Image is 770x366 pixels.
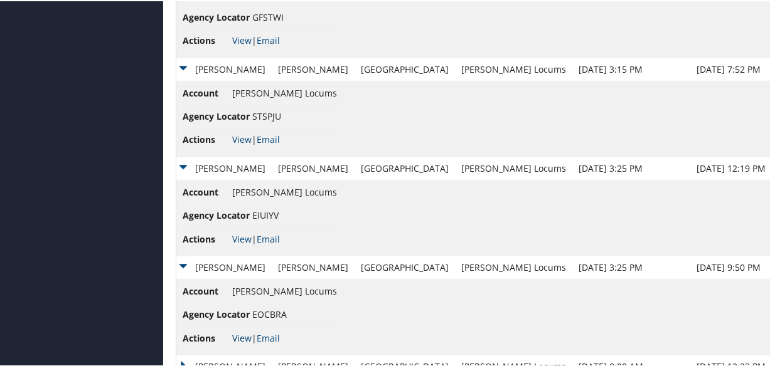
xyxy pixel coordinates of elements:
[272,255,355,278] td: [PERSON_NAME]
[232,86,337,98] span: [PERSON_NAME] Locums
[176,156,272,179] td: [PERSON_NAME]
[257,331,280,343] a: Email
[257,132,280,144] a: Email
[232,132,252,144] a: View
[232,232,280,244] span: |
[257,33,280,45] a: Email
[455,255,572,278] td: [PERSON_NAME] Locums
[252,109,281,121] span: STSPJU
[232,185,337,197] span: [PERSON_NAME] Locums
[252,10,284,22] span: GFSTWI
[455,57,572,80] td: [PERSON_NAME] Locums
[355,156,455,179] td: [GEOGRAPHIC_DATA]
[183,283,230,297] span: Account
[257,232,280,244] a: Email
[272,57,355,80] td: [PERSON_NAME]
[232,33,280,45] span: |
[183,207,250,221] span: Agency Locator
[272,156,355,179] td: [PERSON_NAME]
[232,33,252,45] a: View
[183,9,250,23] span: Agency Locator
[232,132,280,144] span: |
[176,255,272,278] td: [PERSON_NAME]
[355,255,455,278] td: [GEOGRAPHIC_DATA]
[232,284,337,296] span: [PERSON_NAME] Locums
[183,33,230,46] span: Actions
[183,306,250,320] span: Agency Locator
[355,57,455,80] td: [GEOGRAPHIC_DATA]
[232,331,280,343] span: |
[183,330,230,344] span: Actions
[183,108,250,122] span: Agency Locator
[183,85,230,99] span: Account
[183,231,230,245] span: Actions
[176,57,272,80] td: [PERSON_NAME]
[183,132,230,145] span: Actions
[232,232,252,244] a: View
[252,208,279,220] span: EIUIYV
[572,57,690,80] td: [DATE] 3:15 PM
[183,184,230,198] span: Account
[232,331,252,343] a: View
[455,156,572,179] td: [PERSON_NAME] Locums
[252,307,287,319] span: EOCBRA
[572,156,690,179] td: [DATE] 3:25 PM
[572,255,690,278] td: [DATE] 3:25 PM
